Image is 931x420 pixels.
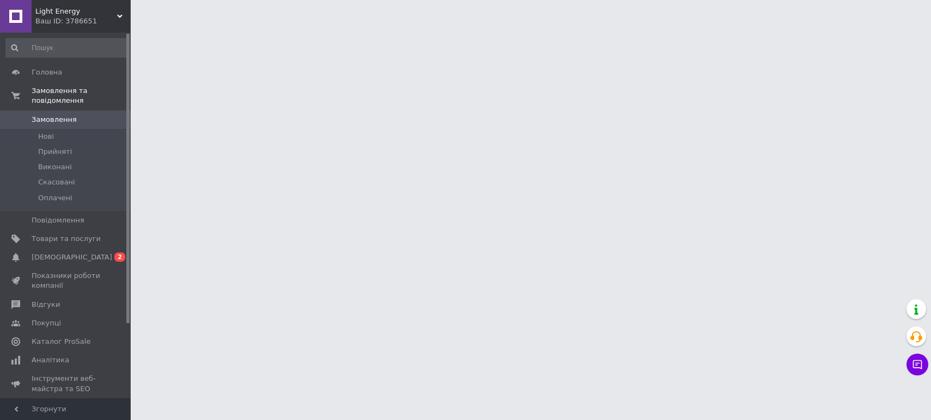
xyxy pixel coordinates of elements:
span: Головна [32,67,62,77]
span: Каталог ProSale [32,337,90,347]
span: Замовлення та повідомлення [32,86,131,106]
span: Повідомлення [32,215,84,225]
span: Товари та послуги [32,234,101,244]
span: Скасовані [38,177,75,187]
span: Виконані [38,162,72,172]
span: Аналітика [32,355,69,365]
span: Прийняті [38,147,72,157]
span: Інструменти веб-майстра та SEO [32,374,101,393]
span: [DEMOGRAPHIC_DATA] [32,252,112,262]
div: Ваш ID: 3786651 [35,16,131,26]
span: Покупці [32,318,61,328]
span: 2 [114,252,125,262]
span: Light Energy [35,7,117,16]
span: Показники роботи компанії [32,271,101,291]
span: Замовлення [32,115,77,125]
span: Відгуки [32,300,60,310]
span: Оплачені [38,193,72,203]
input: Пошук [5,38,128,58]
span: Нові [38,132,54,141]
button: Чат з покупцем [906,354,928,375]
